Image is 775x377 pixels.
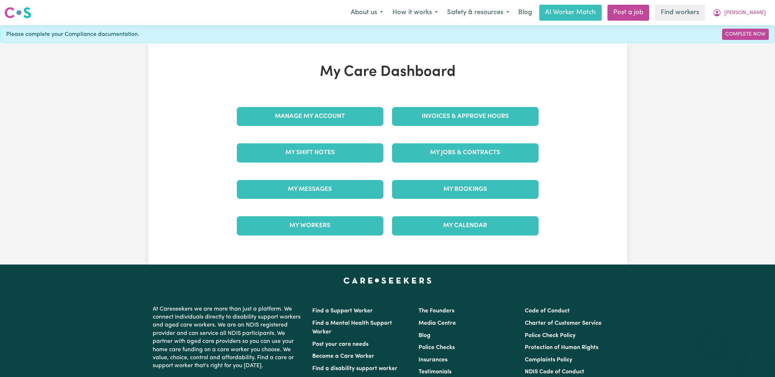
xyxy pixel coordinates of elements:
button: How it works [388,5,442,20]
a: Protection of Human Rights [525,345,598,351]
a: Careseekers home page [343,278,432,283]
a: Find a Support Worker [312,308,373,314]
a: My Calendar [392,216,539,235]
img: Careseekers logo [4,6,31,19]
a: AI Worker Match [539,5,602,21]
a: Media Centre [419,320,456,326]
a: Find a disability support worker [312,366,397,372]
span: [PERSON_NAME] [724,9,766,17]
a: Post your care needs [312,341,368,347]
a: Complete Now [722,29,769,40]
a: Code of Conduct [525,308,570,314]
a: Careseekers logo [4,4,31,21]
a: Blog [514,5,536,21]
a: Become a Care Worker [312,353,374,359]
a: Invoices & Approve Hours [392,107,539,126]
a: The Founders [419,308,454,314]
button: About us [346,5,388,20]
span: Please complete your Compliance documentation. [6,30,139,39]
a: Blog [419,333,430,339]
a: My Shift Notes [237,143,383,162]
a: NDIS Code of Conduct [525,369,584,375]
button: Safety & resources [442,5,514,20]
iframe: Close message [707,331,722,345]
a: My Workers [237,216,383,235]
a: Post a job [607,5,649,21]
button: My Account [708,5,771,20]
a: Testimonials [419,369,452,375]
a: Find workers [655,5,705,21]
iframe: Button to launch messaging window [746,348,769,371]
h1: My Care Dashboard [232,63,543,81]
a: Complaints Policy [525,357,572,363]
a: Police Check Policy [525,333,576,339]
a: My Jobs & Contracts [392,143,539,162]
a: Charter of Customer Service [525,320,602,326]
p: At Careseekers we are more than just a platform. We connect individuals directly to disability su... [153,302,304,373]
a: Insurances [419,357,448,363]
a: Police Checks [419,345,455,351]
a: My Messages [237,180,383,199]
a: Manage My Account [237,107,383,126]
a: My Bookings [392,180,539,199]
a: Find a Mental Health Support Worker [312,320,392,335]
